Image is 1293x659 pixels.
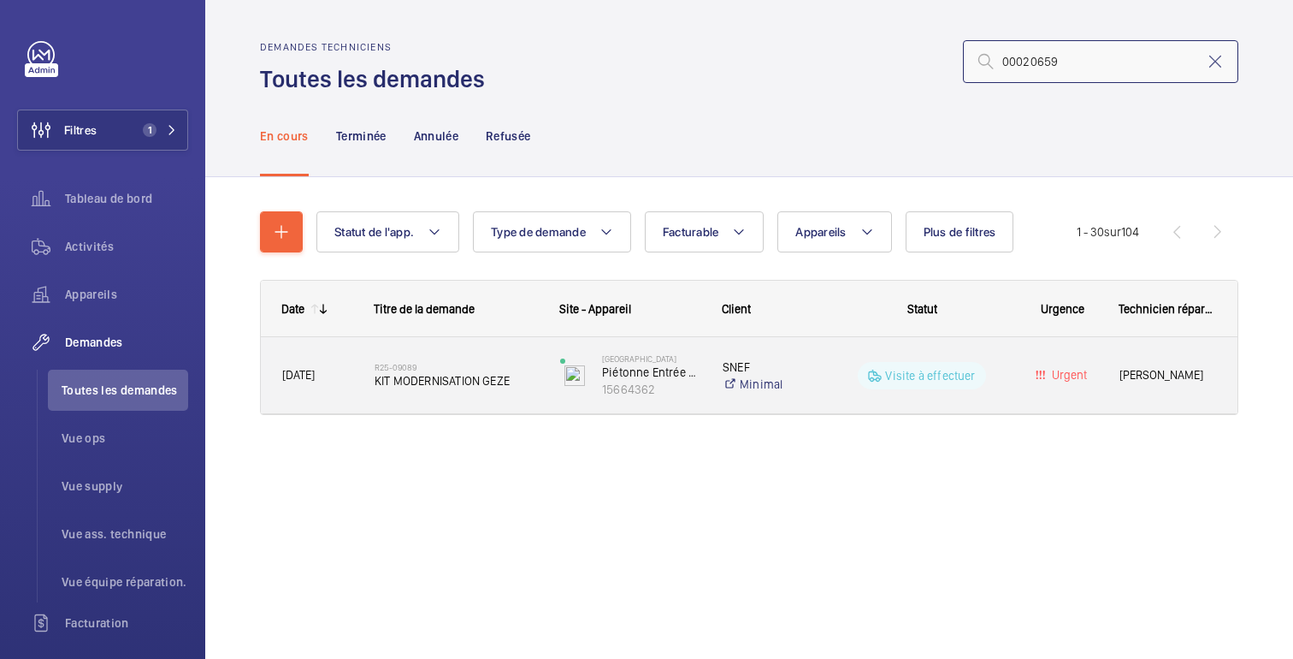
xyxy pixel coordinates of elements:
font: KIT MODERNISATION GEZE [375,374,510,388]
font: R25-09089 [375,362,416,372]
font: Appareils [795,225,846,239]
font: Demandes techniciens [260,41,392,53]
font: Type de demande [491,225,586,239]
font: Refusée [486,129,530,143]
font: Filtres [64,123,97,137]
font: 1 [148,124,152,136]
font: Appareils [65,288,117,301]
font: Vue ops [62,431,105,445]
font: Visite à effectuer [885,369,975,383]
font: Urgent [1052,368,1087,382]
font: Date [281,302,304,316]
font: Technicien réparateur [1119,302,1231,316]
font: Vue supply [62,479,123,493]
img: telescopic_pedestrian_door.svg [564,365,585,386]
font: 15664362 [602,383,655,396]
button: Plus de filtres [906,211,1014,252]
font: Vue ass. technique [62,527,166,541]
font: Titre de la demande [374,302,475,316]
font: [PERSON_NAME] [1119,368,1203,382]
font: 1 - 30 [1077,225,1104,239]
font: Annulée [414,129,458,143]
font: Piétonne Entrée Principale Bât 02 [602,365,778,379]
font: Facturation [65,616,129,630]
font: En cours [260,129,309,143]
font: Terminée [336,129,387,143]
font: Toutes les demandes [62,383,178,397]
font: Urgence [1041,302,1084,316]
button: Facturable [645,211,765,252]
font: [DATE] [282,368,315,382]
button: Filtres1 [17,110,188,151]
font: Plus de filtres [924,225,996,239]
button: Type de demande [473,211,631,252]
button: Statut de l'app. [316,211,459,252]
button: Appareils [777,211,891,252]
font: Toutes les demandes [260,64,485,93]
font: Facturable [663,225,719,239]
font: [GEOGRAPHIC_DATA] [602,353,676,364]
font: Demandes [65,335,123,349]
font: Client [722,302,751,316]
font: Activités [65,240,114,253]
a: Minimal [723,376,817,393]
font: Site - Appareil [559,302,631,316]
font: Vue équipe réparation. [62,575,187,589]
font: sur [1104,225,1121,239]
font: Statut [907,302,937,316]
font: SNEF [723,360,750,374]
font: 104 [1121,225,1139,239]
font: Minimal [740,377,782,391]
font: Tableau de bord [65,192,152,205]
font: Statut de l'app. [334,225,414,239]
input: Chercher par numéro demande ou devis [963,40,1238,83]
